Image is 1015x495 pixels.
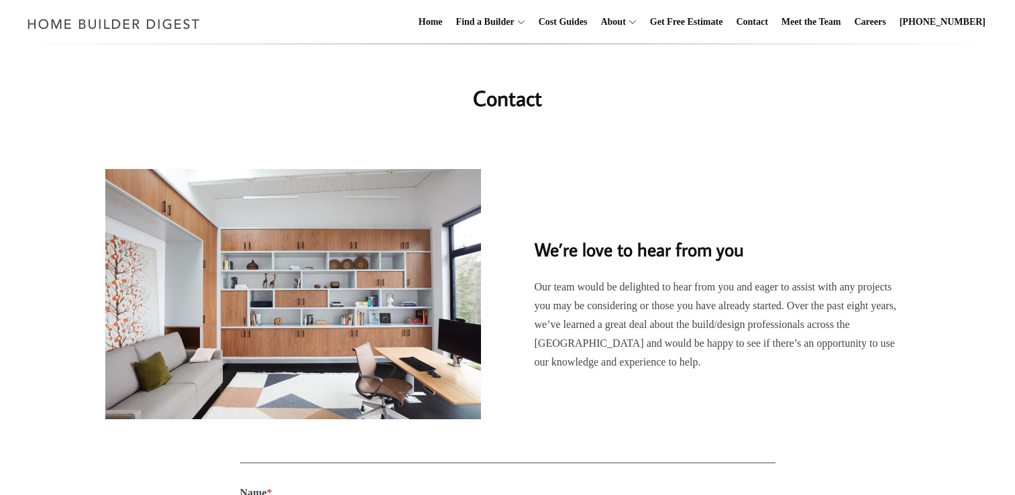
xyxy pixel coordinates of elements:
a: Cost Guides [533,1,593,44]
a: Careers [849,1,892,44]
img: Home Builder Digest [21,11,206,37]
p: Our team would be delighted to hear from you and eager to assist with any projects you may be con... [535,278,910,372]
h1: Contact [240,82,776,114]
a: About [595,1,625,44]
a: Find a Builder [451,1,515,44]
a: Meet the Team [776,1,847,44]
a: [PHONE_NUMBER] [894,1,991,44]
h2: We’re love to hear from you [535,217,910,263]
a: Home [413,1,448,44]
a: Get Free Estimate [645,1,729,44]
a: Contact [731,1,773,44]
